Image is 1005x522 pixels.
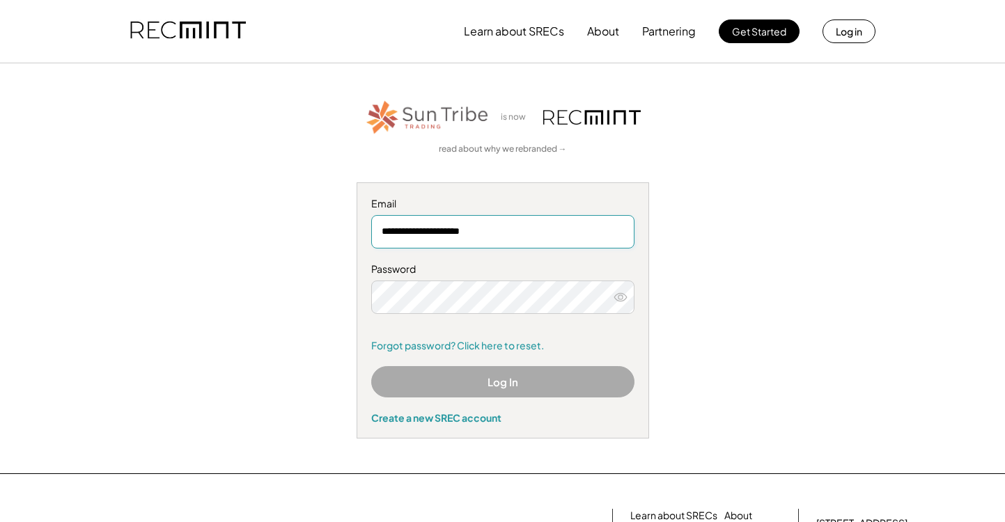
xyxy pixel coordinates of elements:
[371,411,634,424] div: Create a new SREC account
[587,17,619,45] button: About
[543,110,641,125] img: recmint-logotype%403x.png
[371,366,634,397] button: Log In
[642,17,696,45] button: Partnering
[365,98,490,136] img: STT_Horizontal_Logo%2B-%2BColor.png
[497,111,536,123] div: is now
[464,17,564,45] button: Learn about SRECs
[823,19,875,43] button: Log in
[130,8,246,55] img: recmint-logotype%403x.png
[371,197,634,211] div: Email
[371,339,634,353] a: Forgot password? Click here to reset.
[439,143,567,155] a: read about why we rebranded →
[371,262,634,276] div: Password
[719,19,800,43] button: Get Started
